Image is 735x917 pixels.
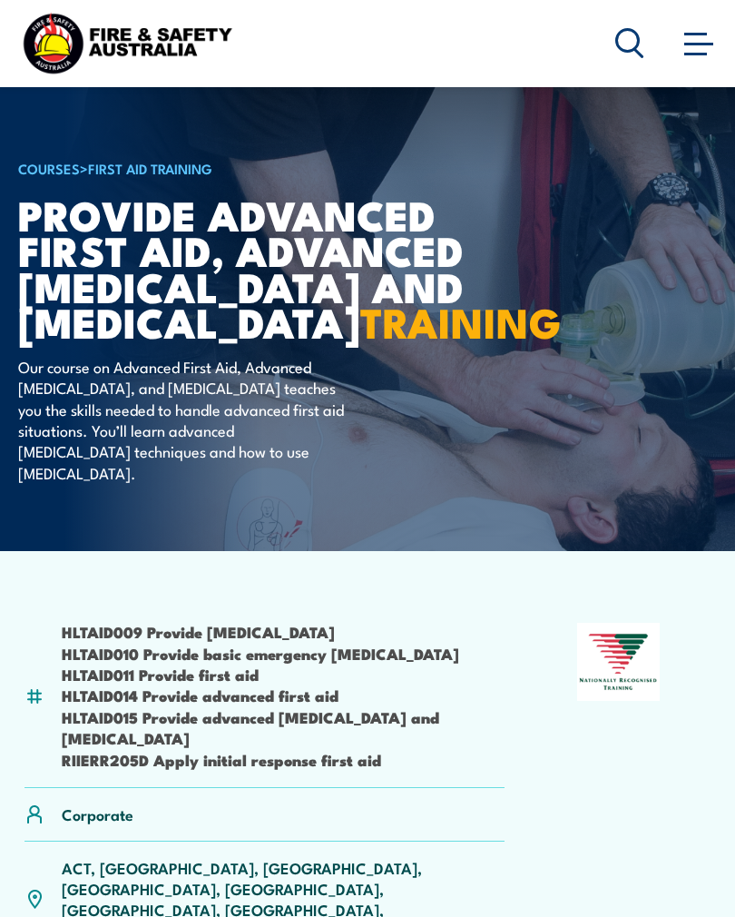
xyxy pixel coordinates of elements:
li: HLTAID015 Provide advanced [MEDICAL_DATA] and [MEDICAL_DATA] [62,706,505,749]
strong: TRAINING [360,290,562,352]
img: Nationally Recognised Training logo. [577,623,660,701]
p: Our course on Advanced First Aid, Advanced [MEDICAL_DATA], and [MEDICAL_DATA] teaches you the ski... [18,356,349,483]
li: HLTAID011 Provide first aid [62,664,505,685]
li: HLTAID014 Provide advanced first aid [62,685,505,705]
h1: Provide Advanced First Aid, Advanced [MEDICAL_DATA] and [MEDICAL_DATA] [18,196,466,339]
h6: > [18,157,466,179]
li: HLTAID010 Provide basic emergency [MEDICAL_DATA] [62,643,505,664]
li: HLTAID009 Provide [MEDICAL_DATA] [62,621,505,642]
a: COURSES [18,158,80,178]
a: First Aid Training [88,158,212,178]
li: RIIERR205D Apply initial response first aid [62,749,505,770]
p: Corporate [62,804,133,824]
